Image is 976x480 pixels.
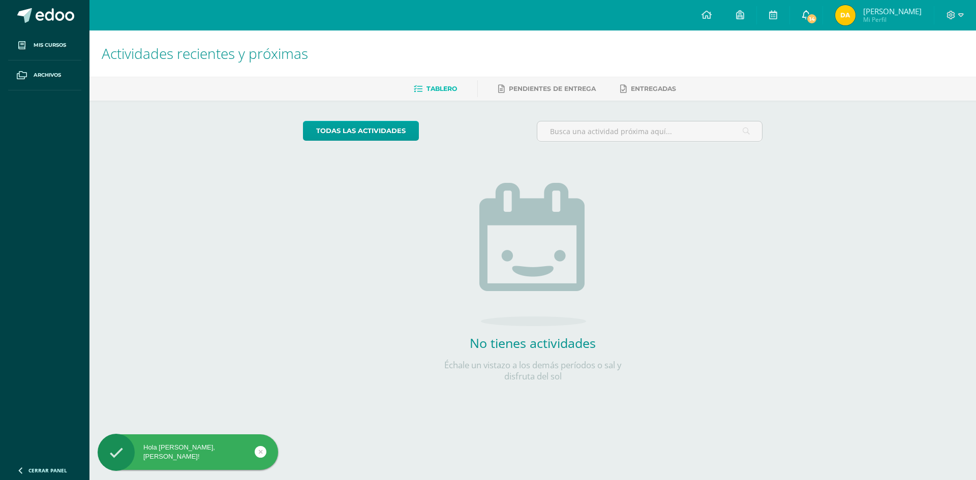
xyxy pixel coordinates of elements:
[431,360,634,382] p: Échale un vistazo a los demás períodos o sal y disfruta del sol
[28,467,67,474] span: Cerrar panel
[8,60,81,90] a: Archivos
[631,85,676,92] span: Entregadas
[34,71,61,79] span: Archivos
[498,81,596,97] a: Pendientes de entrega
[98,443,278,461] div: Hola [PERSON_NAME], [PERSON_NAME]!
[509,85,596,92] span: Pendientes de entrega
[806,13,817,24] span: 14
[8,30,81,60] a: Mis cursos
[102,44,308,63] span: Actividades recientes y próximas
[835,5,856,25] img: 21903f2d122677bca6dc3e12486c952d.png
[479,183,586,326] img: no_activities.png
[620,81,676,97] a: Entregadas
[426,85,457,92] span: Tablero
[303,121,419,141] a: todas las Actividades
[537,121,762,141] input: Busca una actividad próxima aquí...
[431,334,634,351] h2: No tienes actividades
[34,41,66,49] span: Mis cursos
[863,6,922,16] span: [PERSON_NAME]
[414,81,457,97] a: Tablero
[863,15,922,24] span: Mi Perfil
